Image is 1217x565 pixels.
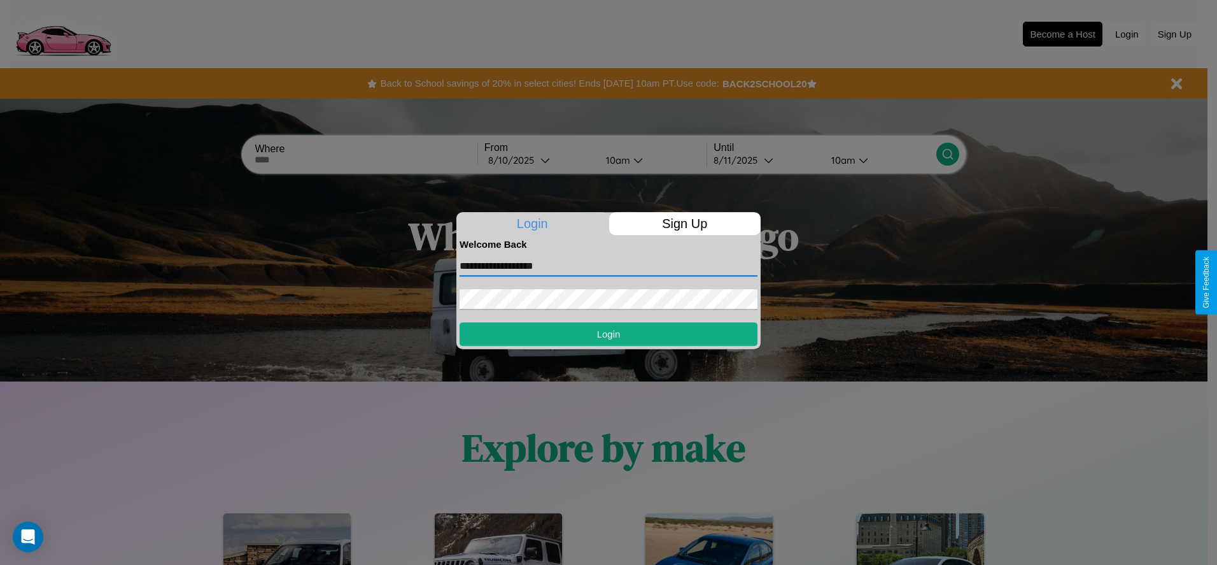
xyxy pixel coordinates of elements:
[460,239,757,250] h4: Welcome Back
[460,322,757,346] button: Login
[13,522,43,552] div: Open Intercom Messenger
[456,212,608,235] p: Login
[1202,257,1211,308] div: Give Feedback
[609,212,761,235] p: Sign Up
